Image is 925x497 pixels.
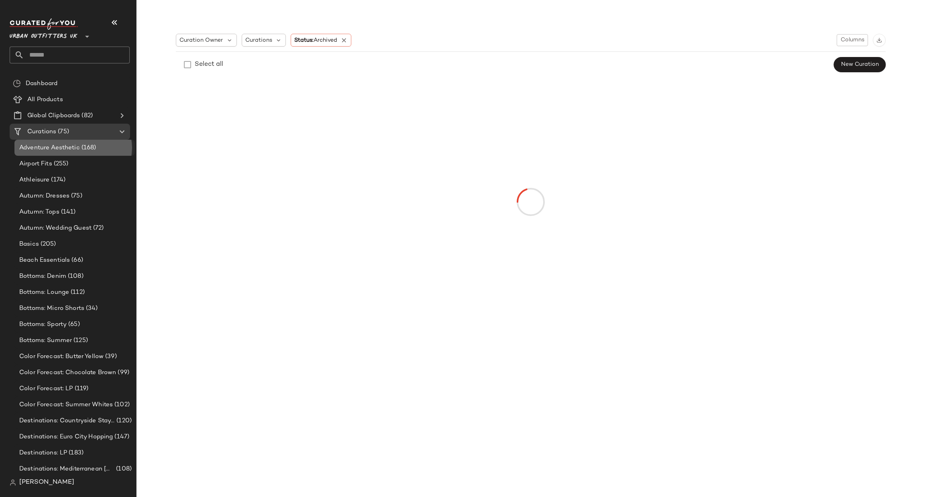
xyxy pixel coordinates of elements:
[10,479,16,486] img: svg%3e
[27,111,80,120] span: Global Clipboards
[56,127,69,136] span: (75)
[19,208,59,217] span: Autumn: Tops
[195,60,223,69] div: Select all
[80,143,96,153] span: (168)
[837,34,868,46] button: Columns
[52,159,69,169] span: (255)
[19,224,92,233] span: Autumn: Wedding Guest
[27,95,63,104] span: All Products
[19,352,104,361] span: Color Forecast: Butter Yellow
[841,61,879,68] span: New Curation
[19,159,52,169] span: Airport Fits
[80,111,93,120] span: (82)
[27,127,56,136] span: Curations
[70,256,83,265] span: (66)
[314,37,337,43] span: Archived
[69,191,82,201] span: (75)
[19,416,115,426] span: Destinations: Countryside Staycation
[19,304,84,313] span: Bottoms: Micro Shorts
[115,416,132,426] span: (120)
[834,57,886,72] button: New Curation
[19,336,72,345] span: Bottoms: Summer
[49,175,65,185] span: (174)
[84,304,98,313] span: (34)
[10,18,78,30] img: cfy_white_logo.C9jOOHJF.svg
[245,36,272,45] span: Curations
[19,320,67,329] span: Bottoms: Sporty
[19,368,116,377] span: Color Forecast: Chocolate Brown
[10,27,77,42] span: Urban Outfitters UK
[104,352,117,361] span: (39)
[114,464,132,474] span: (108)
[39,240,56,249] span: (205)
[19,175,49,185] span: Athleisure
[19,478,74,487] span: [PERSON_NAME]
[113,400,130,409] span: (102)
[13,79,21,88] img: svg%3e
[19,384,73,393] span: Color Forecast: LP
[92,224,104,233] span: (72)
[19,464,114,474] span: Destinations: Mediterranean [MEDICAL_DATA]
[113,432,129,442] span: (147)
[26,79,57,88] span: Dashboard
[19,256,70,265] span: Beach Essentials
[67,448,84,458] span: (183)
[116,368,129,377] span: (99)
[69,288,85,297] span: (112)
[59,208,76,217] span: (141)
[19,240,39,249] span: Basics
[19,432,113,442] span: Destinations: Euro City Hopping
[66,272,84,281] span: (108)
[72,336,88,345] span: (125)
[19,272,66,281] span: Bottoms: Denim
[179,36,223,45] span: Curation Owner
[73,384,89,393] span: (119)
[840,37,864,43] span: Columns
[19,191,69,201] span: Autumn: Dresses
[67,320,80,329] span: (65)
[294,36,337,45] span: Status:
[19,143,80,153] span: Adventure Aesthetic
[19,448,67,458] span: Destinations: LP
[19,400,113,409] span: Color Forecast: Summer Whites
[19,288,69,297] span: Bottoms: Lounge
